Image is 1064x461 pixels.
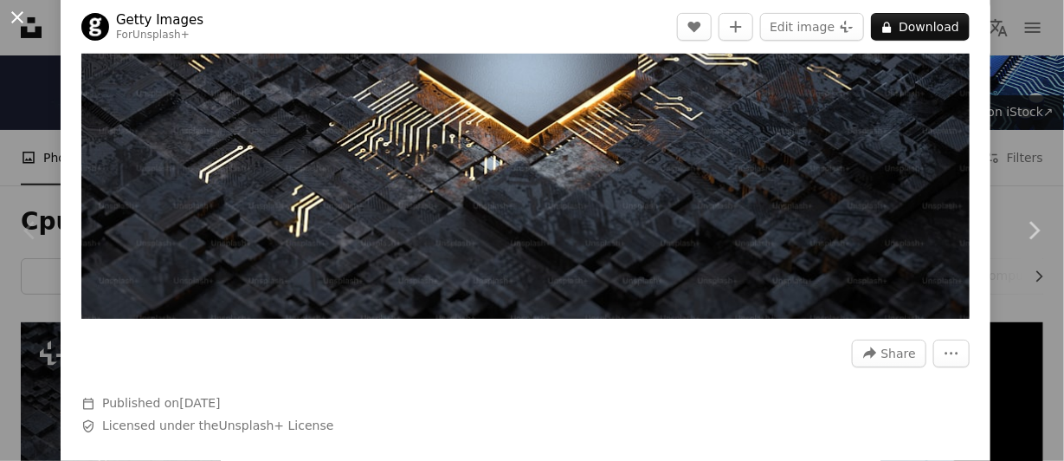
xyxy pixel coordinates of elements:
[1003,147,1064,314] a: Next
[102,418,333,435] span: Licensed under the
[871,13,970,41] button: Download
[852,340,926,367] button: Share this image
[933,340,970,367] button: More Actions
[760,13,864,41] button: Edit image
[677,13,712,41] button: Like
[116,29,203,42] div: For
[81,13,109,41] img: Go to Getty Images's profile
[179,396,220,410] time: May 3, 2023 at 7:48:37 PM GMT+6
[102,396,221,410] span: Published on
[116,11,203,29] a: Getty Images
[132,29,190,41] a: Unsplash+
[881,341,916,367] span: Share
[219,419,334,432] a: Unsplash+ License
[719,13,753,41] button: Add to Collection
